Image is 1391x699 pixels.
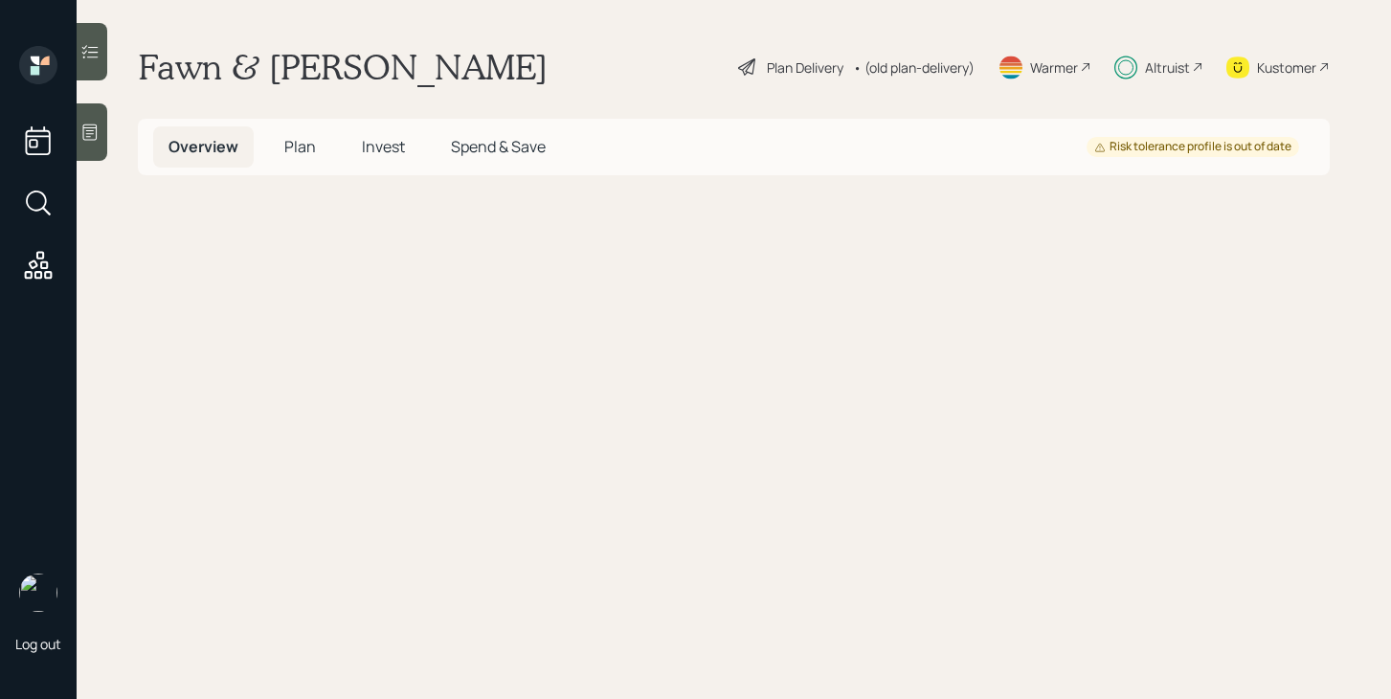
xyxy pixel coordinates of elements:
div: Risk tolerance profile is out of date [1094,139,1291,155]
img: michael-russo-headshot.png [19,574,57,612]
span: Invest [362,136,405,157]
div: Kustomer [1257,57,1316,78]
div: Warmer [1030,57,1078,78]
div: • (old plan-delivery) [853,57,975,78]
span: Plan [284,136,316,157]
div: Log out [15,635,61,653]
span: Overview [168,136,238,157]
div: Plan Delivery [767,57,843,78]
div: Altruist [1145,57,1190,78]
h1: Fawn & [PERSON_NAME] [138,46,548,88]
span: Spend & Save [451,136,546,157]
